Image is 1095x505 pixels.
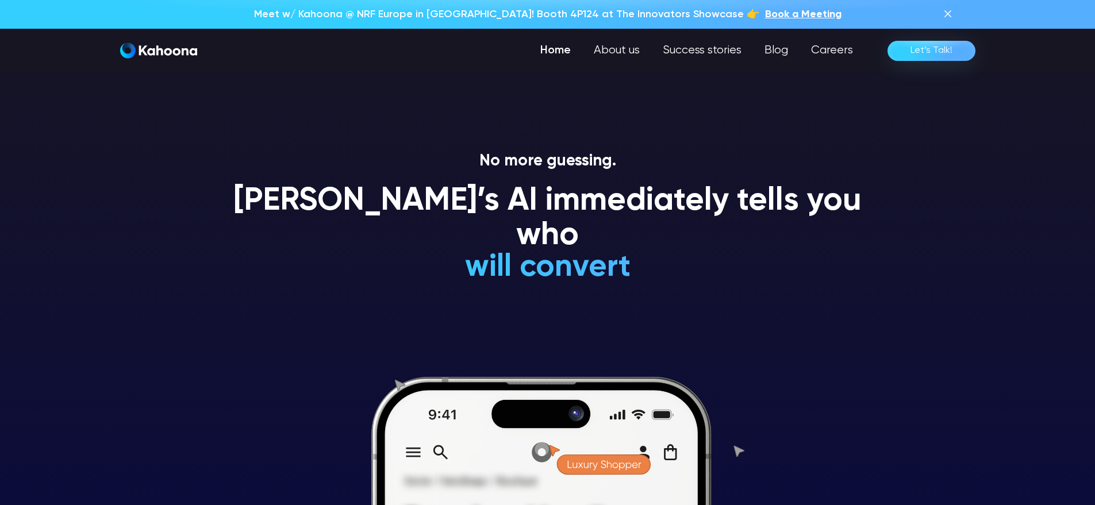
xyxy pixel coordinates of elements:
h1: [PERSON_NAME]’s AI immediately tells you who [220,184,875,253]
a: Book a Meeting [765,7,842,22]
g: Luxury Shopper [568,461,641,471]
a: Success stories [651,39,753,62]
a: home [120,43,197,59]
a: Home [529,39,582,62]
span: Book a Meeting [765,9,842,20]
a: About us [582,39,651,62]
a: Careers [800,39,865,62]
p: Meet w/ Kahoona @ NRF Europe in [GEOGRAPHIC_DATA]! Booth 4P124 at The Innovators Showcase 👉 [254,7,759,22]
a: Let’s Talk! [887,41,975,61]
a: Blog [753,39,800,62]
img: Kahoona logo white [120,43,197,59]
div: Let’s Talk! [910,41,952,60]
h1: will convert [378,250,717,284]
p: No more guessing. [220,152,875,171]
